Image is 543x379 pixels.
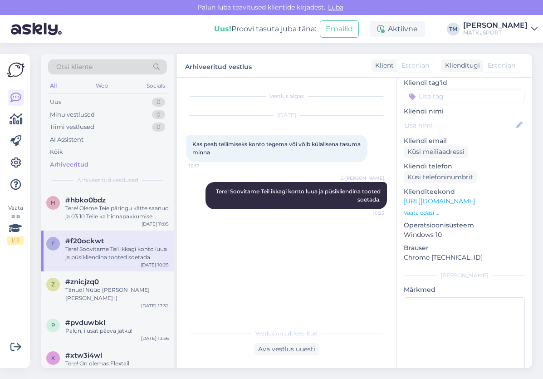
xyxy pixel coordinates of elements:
input: Lisa nimi [404,120,514,130]
span: p [51,322,55,329]
span: E-[PERSON_NAME] [340,175,384,182]
div: [PERSON_NAME] [463,22,528,29]
a: [URL][DOMAIN_NAME] [404,197,475,205]
input: Lisa tag [404,89,525,103]
label: Arhiveeritud vestlus [185,59,252,72]
span: #f20ockwt [65,237,104,245]
div: Klienditugi [441,61,480,70]
p: Kliendi tag'id [404,78,525,88]
div: Tere! Soovitame Teil ikkagi konto luua ja püsikliendina tooted soetada. [65,245,169,261]
p: Kliendi nimi [404,107,525,116]
p: Kliendi telefon [404,162,525,171]
div: 0 [152,123,165,132]
span: #hbko0bdz [65,196,106,204]
span: 10:25 [350,210,384,217]
img: Askly Logo [7,61,24,79]
p: Vaata edasi ... [404,209,525,217]
span: Tere! Soovitame Teil ikkagi konto luua ja püsikliendina tooted soetada. [216,188,382,203]
div: 0 [152,110,165,119]
span: z [51,281,55,288]
div: Küsi telefoninumbrit [404,171,477,183]
div: Aktiivne [370,21,425,37]
div: Klient [372,61,394,70]
div: Web [94,80,110,92]
div: Arhiveeritud [50,160,88,169]
div: [PERSON_NAME] [404,271,525,280]
span: #pvduwbkl [65,319,105,327]
button: Emailid [320,20,359,38]
div: Palun, ilusat päeva jätku! [65,327,169,335]
p: Kliendi email [404,136,525,146]
div: Vaata siia [7,204,24,245]
span: #xtw3i4wl [65,351,102,359]
div: MATKaSPORT [463,29,528,36]
span: Estonian [488,61,515,70]
p: Klienditeekond [404,187,525,197]
div: Tere! Oleme Teie päringu kätte saanud ja 03.10 Teile ka hinnapakkumise edastanud(samale meilile, ... [65,204,169,221]
div: All [48,80,59,92]
p: Chrome [TECHNICAL_ID] [404,253,525,262]
div: 1 / 3 [7,236,24,245]
div: [DATE] 10:25 [141,261,169,268]
a: [PERSON_NAME]MATKaSPORT [463,22,538,36]
p: Märkmed [404,285,525,295]
b: Uus! [214,25,231,33]
div: 0 [152,98,165,107]
span: Kas peab tellimiseks konto tegema või võib külalisena tasuma minna [192,141,362,156]
div: AI Assistent [50,135,83,144]
div: [DATE] 11:05 [142,221,169,227]
div: TM [447,23,460,35]
div: Socials [145,80,167,92]
span: f [51,240,55,247]
div: [DATE] 17:32 [141,302,169,309]
span: Vestlus on arhiveeritud [255,330,318,338]
span: #znicjzq0 [65,278,99,286]
div: Tere! On olemas Flextail [PERSON_NAME] SHOWER akuga välidušš, lisan lingi kodulehelt, sealt saate... [65,359,169,376]
p: Windows 10 [404,230,525,240]
div: Tänud! Nüüd [PERSON_NAME] [PERSON_NAME] :) [65,286,169,302]
div: Uus [50,98,61,107]
span: h [51,199,55,206]
div: Kõik [50,148,63,157]
div: Tiimi vestlused [50,123,94,132]
span: x [51,354,55,361]
span: Otsi kliente [56,62,93,72]
div: Vestlus algas [186,92,387,100]
span: Estonian [401,61,429,70]
div: Proovi tasuta juba täna: [214,24,316,34]
div: Küsi meiliaadressi [404,146,468,158]
div: [DATE] [186,111,387,119]
p: Operatsioonisüsteem [404,221,525,230]
span: 10:17 [189,162,223,169]
div: Ava vestlus uuesti [254,343,319,355]
span: Arhiveeritud vestlused [77,176,138,184]
div: Minu vestlused [50,110,95,119]
p: Brauser [404,243,525,253]
div: [DATE] 13:56 [141,335,169,342]
span: Luba [325,3,346,11]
